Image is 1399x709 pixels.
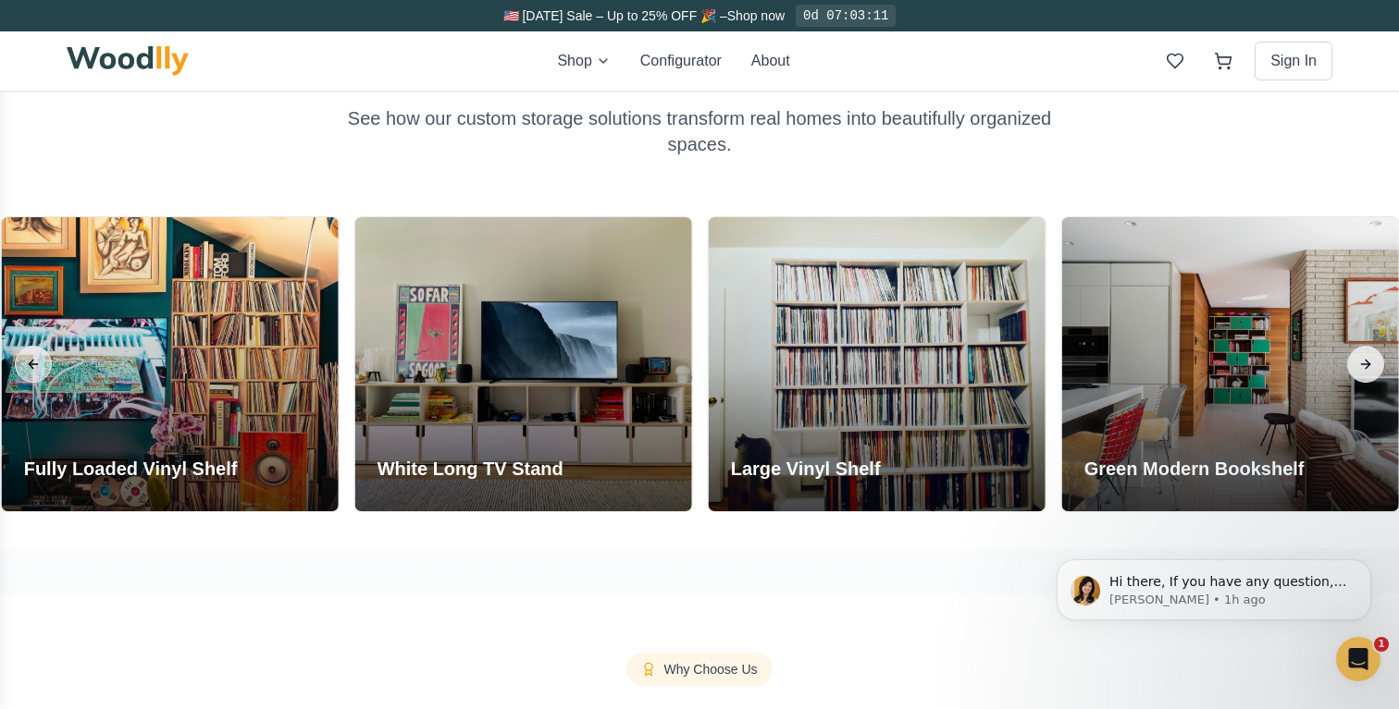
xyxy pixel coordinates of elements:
iframe: Intercom live chat [1336,637,1380,681]
button: Configurator [640,50,722,72]
span: 🇺🇸 [DATE] Sale – Up to 25% OFF 🎉 – [503,8,727,23]
p: See how our custom storage solutions transform real homes into beautifully organized spaces. [344,105,1055,157]
h3: White Long TV Stand [378,456,563,482]
h3: Fully Loaded Vinyl Shelf [24,456,238,482]
img: Woodlly [67,46,189,76]
button: Shop [557,50,610,72]
h3: Green Modern Bookshelf [1084,456,1305,482]
div: 0d 07:03:11 [796,5,896,27]
button: About [751,50,790,72]
a: Shop now [727,8,785,23]
span: Why Choose Us [663,660,757,678]
h3: Large Vinyl Shelf [731,456,881,482]
button: Sign In [1255,42,1332,80]
iframe: Intercom notifications message [1029,520,1399,659]
span: 1 [1374,637,1389,652]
